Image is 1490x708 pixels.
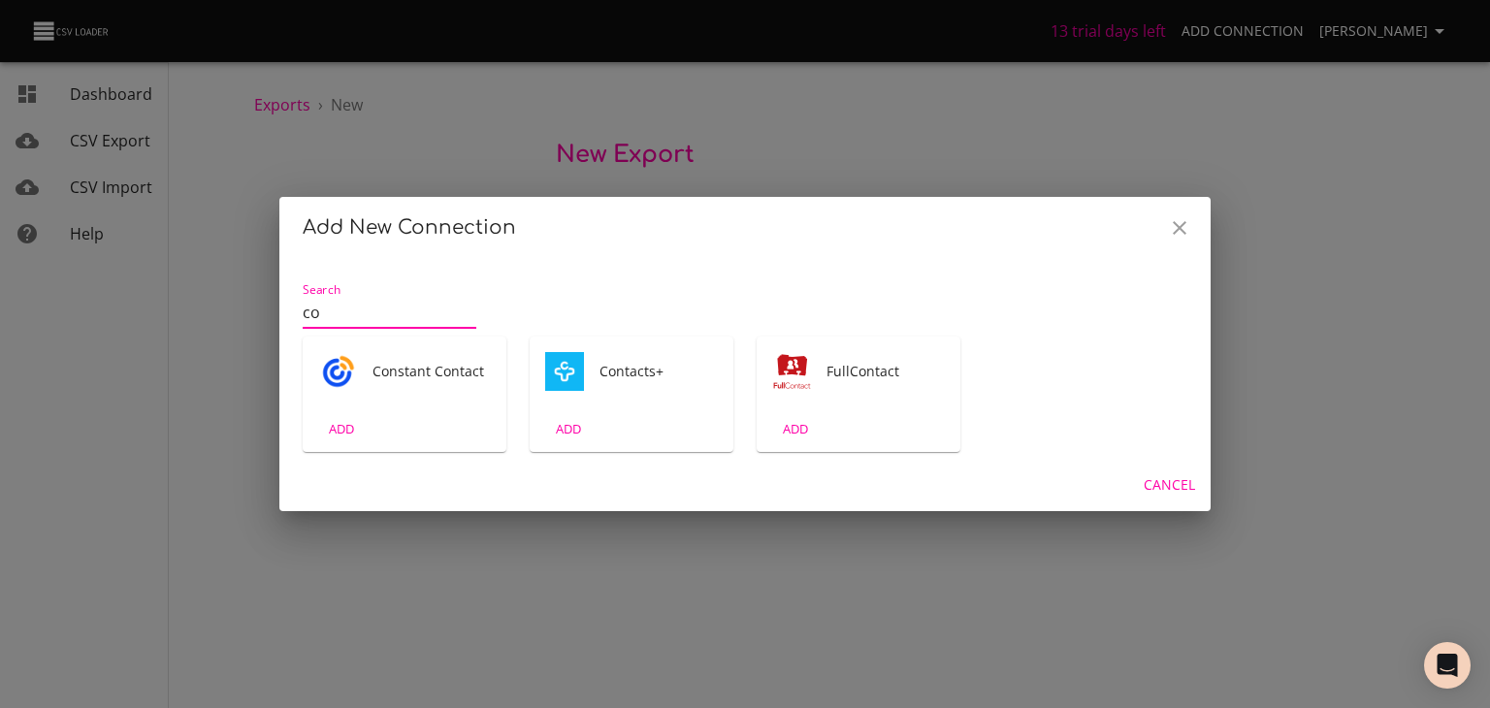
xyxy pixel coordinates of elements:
span: Constant Contact [372,362,491,381]
h2: Add New Connection [303,212,1187,243]
img: Constant Contact [318,352,357,391]
button: Close [1156,205,1203,251]
span: Contacts+ [599,362,718,381]
img: FullContact [772,352,811,391]
span: ADD [542,418,595,440]
span: ADD [769,418,822,440]
button: ADD [537,414,599,444]
div: Open Intercom Messenger [1424,642,1471,689]
label: Search [303,284,340,296]
button: ADD [764,414,826,444]
div: Tool [545,352,584,391]
span: FullContact [826,362,945,381]
span: Cancel [1144,473,1195,498]
div: Tool [772,352,811,391]
div: Tool [318,352,357,391]
img: Contacts+ [545,352,584,391]
button: Cancel [1136,467,1203,503]
span: ADD [315,418,368,440]
button: ADD [310,414,372,444]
